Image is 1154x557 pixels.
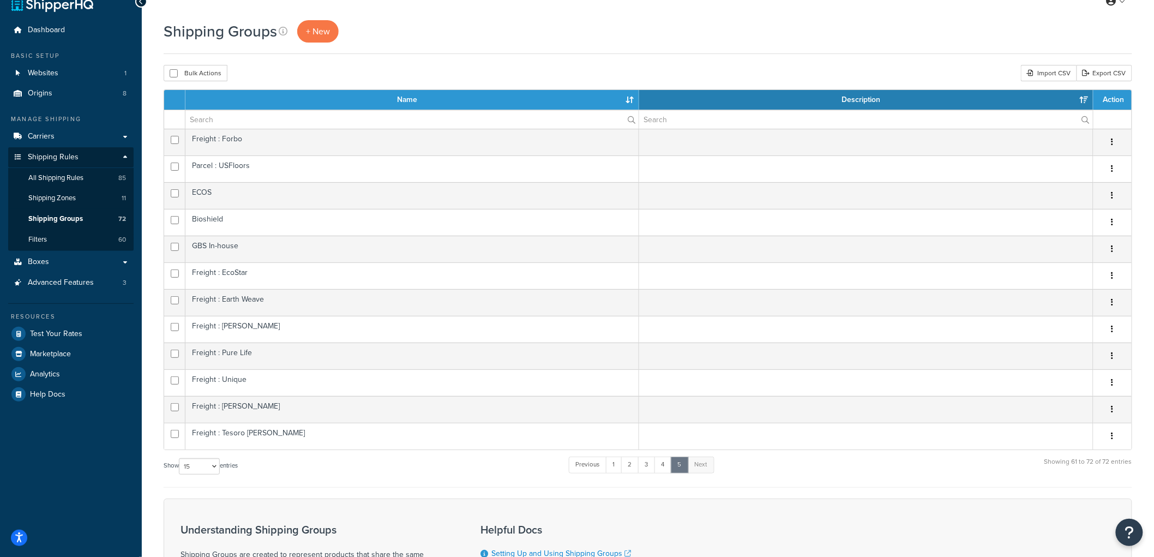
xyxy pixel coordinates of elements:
[185,236,639,262] td: GBS In-house
[164,65,227,81] button: Bulk Actions
[28,89,52,98] span: Origins
[639,110,1093,129] input: Search
[179,458,220,475] select: Showentries
[30,350,71,359] span: Marketplace
[28,194,76,203] span: Shipping Zones
[8,63,134,83] li: Websites
[28,132,55,141] span: Carriers
[28,26,65,35] span: Dashboard
[8,273,134,293] a: Advanced Features 3
[8,188,134,208] li: Shipping Zones
[688,457,714,473] a: Next
[185,262,639,289] td: Freight : EcoStar
[181,524,453,536] h3: Understanding Shipping Groups
[30,390,65,399] span: Help Docs
[185,316,639,343] td: Freight : [PERSON_NAME]
[8,83,134,104] a: Origins 8
[122,194,126,203] span: 11
[185,289,639,316] td: Freight : Earth Weave
[28,257,49,267] span: Boxes
[28,69,58,78] span: Websites
[118,214,126,224] span: 72
[8,209,134,229] a: Shipping Groups 72
[118,235,126,244] span: 60
[8,20,134,40] a: Dashboard
[8,83,134,104] li: Origins
[8,324,134,344] a: Test Your Rates
[8,364,134,384] a: Analytics
[28,214,83,224] span: Shipping Groups
[606,457,622,473] a: 1
[8,147,134,251] li: Shipping Rules
[8,344,134,364] a: Marketplace
[185,155,639,182] td: Parcel : USFloors
[8,188,134,208] a: Shipping Zones 11
[8,168,134,188] a: All Shipping Rules 85
[123,278,127,288] span: 3
[185,369,639,396] td: Freight : Unique
[297,20,339,43] a: + New
[8,252,134,272] a: Boxes
[8,127,134,147] a: Carriers
[8,51,134,61] div: Basic Setup
[185,110,639,129] input: Search
[124,69,127,78] span: 1
[8,115,134,124] div: Manage Shipping
[638,457,656,473] a: 3
[185,343,639,369] td: Freight : Pure Life
[8,147,134,167] a: Shipping Rules
[28,173,83,183] span: All Shipping Rules
[30,370,60,379] span: Analytics
[8,312,134,321] div: Resources
[1077,65,1132,81] a: Export CSV
[185,423,639,450] td: Freight : Tesoro [PERSON_NAME]
[185,129,639,155] td: Freight : Forbo
[1021,65,1077,81] div: Import CSV
[123,89,127,98] span: 8
[1044,456,1132,479] div: Showing 61 to 72 of 72 entries
[28,235,47,244] span: Filters
[639,90,1093,110] th: Description: activate to sort column ascending
[8,63,134,83] a: Websites 1
[8,209,134,229] li: Shipping Groups
[654,457,672,473] a: 4
[118,173,126,183] span: 85
[8,385,134,404] a: Help Docs
[185,396,639,423] td: Freight : [PERSON_NAME]
[164,458,238,475] label: Show entries
[28,153,79,162] span: Shipping Rules
[28,278,94,288] span: Advanced Features
[164,21,277,42] h1: Shipping Groups
[8,273,134,293] li: Advanced Features
[30,330,82,339] span: Test Your Rates
[1116,519,1143,546] button: Open Resource Center
[1093,90,1132,110] th: Action
[185,209,639,236] td: Bioshield
[480,524,670,536] h3: Helpful Docs
[569,457,607,473] a: Previous
[621,457,639,473] a: 2
[671,457,689,473] a: 5
[306,25,330,38] span: + New
[185,90,639,110] th: Name: activate to sort column ascending
[8,230,134,250] li: Filters
[8,230,134,250] a: Filters 60
[8,168,134,188] li: All Shipping Rules
[185,182,639,209] td: ECOS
